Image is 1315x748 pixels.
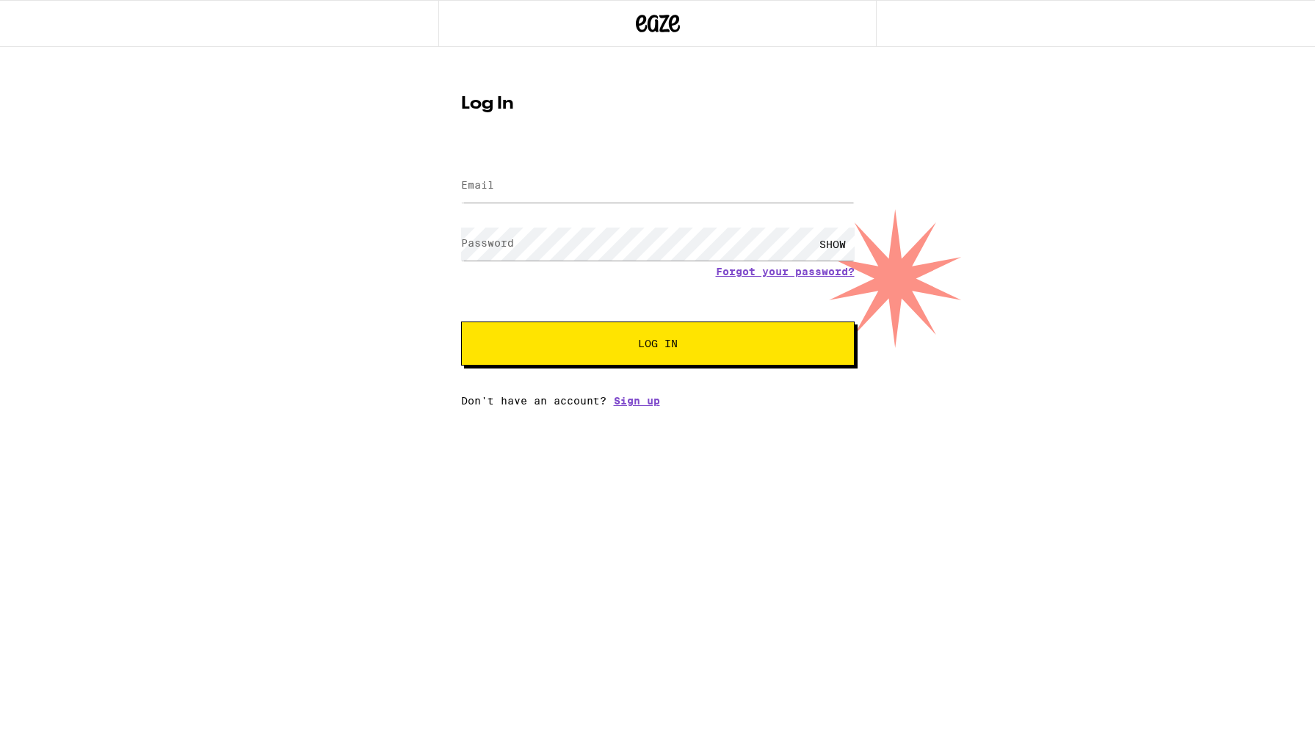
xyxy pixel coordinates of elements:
div: Don't have an account? [461,395,855,407]
input: Email [461,170,855,203]
button: Log In [461,322,855,366]
label: Password [461,237,514,249]
h1: Log In [461,95,855,113]
div: SHOW [811,228,855,261]
span: Log In [638,338,678,349]
label: Email [461,179,494,191]
a: Forgot your password? [716,266,855,277]
a: Sign up [614,395,660,407]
